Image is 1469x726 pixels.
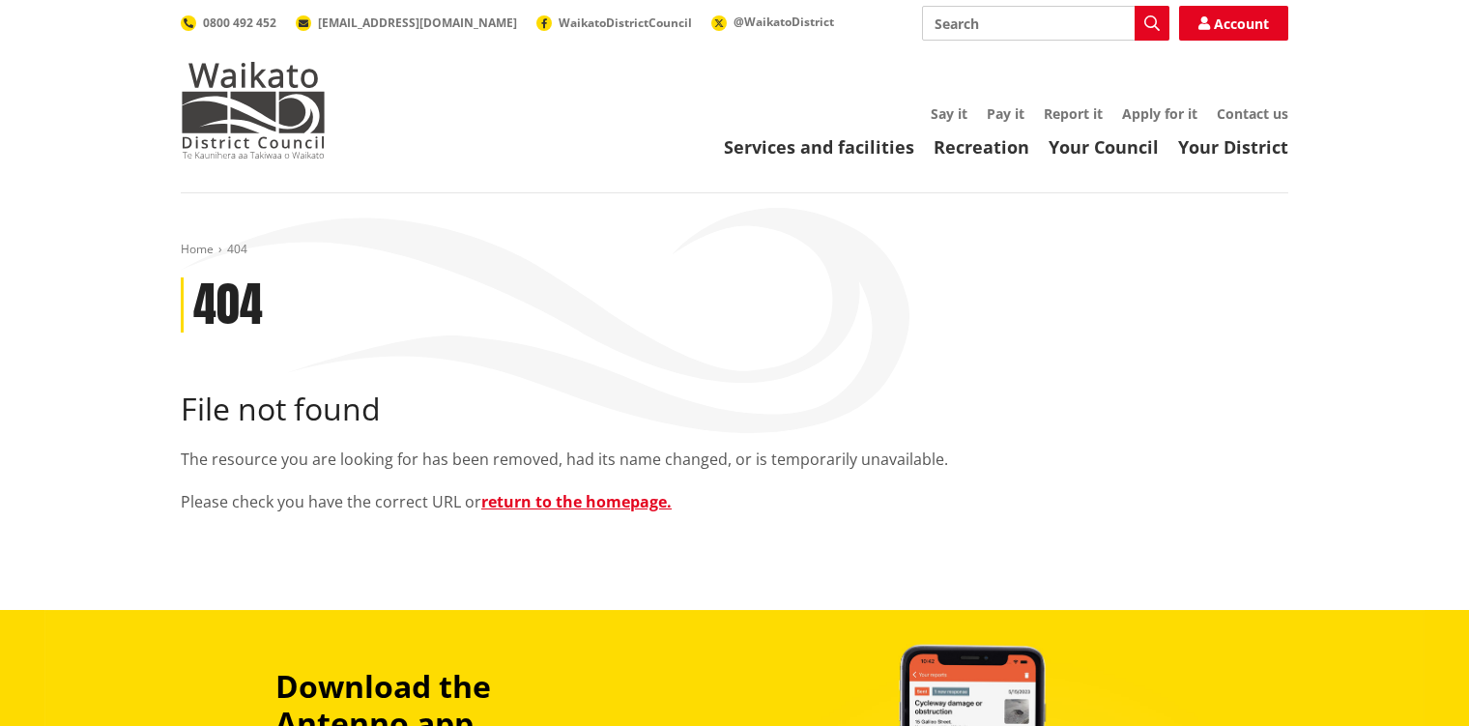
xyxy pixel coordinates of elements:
[181,241,214,257] a: Home
[1179,6,1288,41] a: Account
[318,15,517,31] span: [EMAIL_ADDRESS][DOMAIN_NAME]
[1049,135,1159,159] a: Your Council
[922,6,1169,41] input: Search input
[987,104,1024,123] a: Pay it
[181,62,326,159] img: Waikato District Council - Te Kaunihera aa Takiwaa o Waikato
[181,448,1288,471] p: The resource you are looking for has been removed, had its name changed, or is temporarily unavai...
[181,391,1288,427] h2: File not found
[227,241,247,257] span: 404
[203,15,276,31] span: 0800 492 452
[181,490,1288,513] p: Please check you have the correct URL or
[1217,104,1288,123] a: Contact us
[1122,104,1197,123] a: Apply for it
[181,242,1288,258] nav: breadcrumb
[481,491,672,512] a: return to the homepage.
[1178,135,1288,159] a: Your District
[931,104,967,123] a: Say it
[296,15,517,31] a: [EMAIL_ADDRESS][DOMAIN_NAME]
[711,14,834,30] a: @WaikatoDistrict
[536,15,692,31] a: WaikatoDistrictCouncil
[724,135,914,159] a: Services and facilities
[559,15,692,31] span: WaikatoDistrictCouncil
[934,135,1029,159] a: Recreation
[181,15,276,31] a: 0800 492 452
[193,277,263,334] h1: 404
[1044,104,1103,123] a: Report it
[734,14,834,30] span: @WaikatoDistrict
